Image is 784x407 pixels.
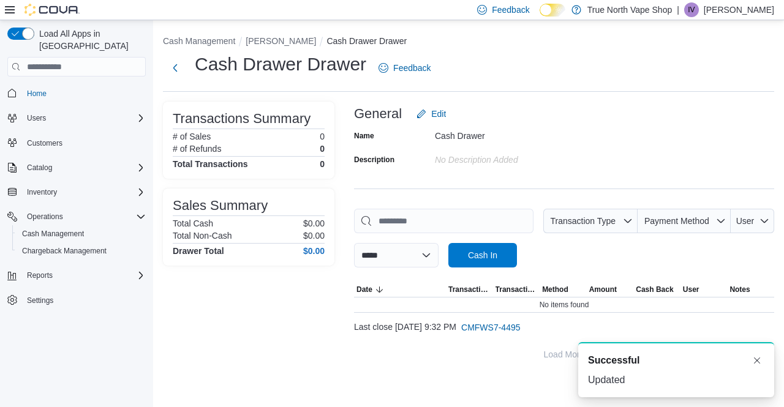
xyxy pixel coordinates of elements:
span: Users [22,111,146,125]
p: | [677,2,679,17]
h6: Total Non-Cash [173,231,232,241]
button: Next [163,56,187,80]
span: Operations [22,209,146,224]
button: Load More [354,342,774,367]
nav: An example of EuiBreadcrumbs [163,35,774,50]
span: Home [27,89,47,99]
button: Settings [2,291,151,309]
span: Cash Back [636,285,673,294]
span: Inventory [27,187,57,197]
span: IV [688,2,695,17]
span: Load All Apps in [GEOGRAPHIC_DATA] [34,28,146,52]
h3: Transactions Summary [173,111,311,126]
button: Operations [2,208,151,225]
span: Users [27,113,46,123]
button: Customers [2,134,151,152]
button: Amount [587,282,634,297]
div: Last close [DATE] 9:32 PM [354,315,774,340]
p: $0.00 [303,231,325,241]
span: Catalog [27,163,52,173]
button: Transaction Type [446,282,493,297]
label: Description [354,155,394,165]
button: Catalog [22,160,57,175]
button: Cash In [448,243,517,267]
span: User [683,285,699,294]
button: Cash Management [163,36,235,46]
p: True North Vape Shop [587,2,673,17]
button: Dismiss toast [750,353,764,368]
span: Chargeback Management [17,244,146,258]
a: Feedback [374,56,435,80]
button: Transaction # [493,282,540,297]
span: Reports [27,271,53,280]
span: Reports [22,268,146,283]
div: No Description added [435,150,599,165]
button: Payment Method [638,209,731,233]
span: Cash In [468,249,497,261]
p: [PERSON_NAME] [704,2,774,17]
span: CMFWS7-4495 [461,321,520,334]
span: Transaction # [496,285,538,294]
div: Isabella Vape [684,2,699,17]
span: Edit [431,108,446,120]
button: Users [2,110,151,127]
h6: Total Cash [173,218,213,228]
button: Cash Back [633,282,680,297]
button: Inventory [22,185,62,200]
h4: Drawer Total [173,246,224,256]
span: Amount [589,285,617,294]
label: Name [354,131,374,141]
button: Reports [22,268,58,283]
span: Home [22,85,146,100]
span: Successful [588,353,639,368]
h4: $0.00 [303,246,325,256]
div: Updated [588,373,764,387]
input: Dark Mode [540,4,565,17]
button: Method [540,282,587,297]
span: No items found [540,300,589,310]
span: Customers [22,135,146,151]
span: Catalog [22,160,146,175]
span: Method [542,285,568,294]
button: Edit [412,102,451,126]
button: Chargeback Management [12,242,151,260]
p: 0 [320,144,325,154]
button: Inventory [2,184,151,201]
a: Chargeback Management [17,244,111,258]
button: Cash Drawer Drawer [326,36,407,46]
h3: Sales Summary [173,198,268,213]
div: Cash Drawer [435,126,599,141]
button: Notes [727,282,774,297]
span: Transaction Type [448,285,491,294]
nav: Complex example [7,79,146,341]
span: Chargeback Management [22,246,107,256]
h3: General [354,106,402,121]
button: Users [22,111,51,125]
span: Feedback [393,62,431,74]
button: CMFWS7-4495 [456,315,525,340]
a: Settings [22,293,58,308]
p: 0 [320,132,325,141]
h4: 0 [320,159,325,169]
h6: # of Sales [173,132,211,141]
a: Home [22,86,51,101]
p: $0.00 [303,218,325,228]
a: Cash Management [17,226,89,241]
span: Feedback [492,4,529,16]
span: Cash Management [22,229,84,239]
span: Settings [27,296,53,305]
span: Settings [22,293,146,308]
button: User [731,209,774,233]
img: Cova [24,4,80,16]
span: Inventory [22,185,146,200]
span: Notes [729,285,750,294]
button: Transaction Type [543,209,638,233]
span: Payment Method [644,216,709,226]
button: Home [2,84,151,102]
button: [PERSON_NAME] [246,36,316,46]
button: User [680,282,728,297]
h4: Total Transactions [173,159,248,169]
span: User [736,216,755,226]
h1: Cash Drawer Drawer [195,52,366,77]
span: Operations [27,212,63,222]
